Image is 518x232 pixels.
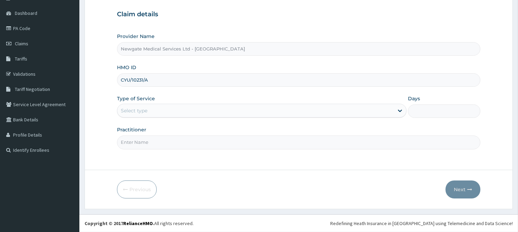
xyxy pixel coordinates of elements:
label: Practitioner [117,126,146,133]
button: Next [446,180,480,198]
div: Redefining Heath Insurance in [GEOGRAPHIC_DATA] using Telemedicine and Data Science! [330,220,513,227]
span: Tariffs [15,56,27,62]
footer: All rights reserved. [79,214,518,232]
button: Previous [117,180,157,198]
label: Type of Service [117,95,155,102]
label: Days [408,95,420,102]
label: Provider Name [117,33,155,40]
label: HMO ID [117,64,136,71]
input: Enter HMO ID [117,73,480,87]
a: RelianceHMO [123,220,153,226]
span: Claims [15,40,28,47]
span: Tariff Negotiation [15,86,50,92]
strong: Copyright © 2017 . [85,220,154,226]
span: Dashboard [15,10,37,16]
div: Select type [121,107,147,114]
h3: Claim details [117,11,480,18]
input: Enter Name [117,136,480,149]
